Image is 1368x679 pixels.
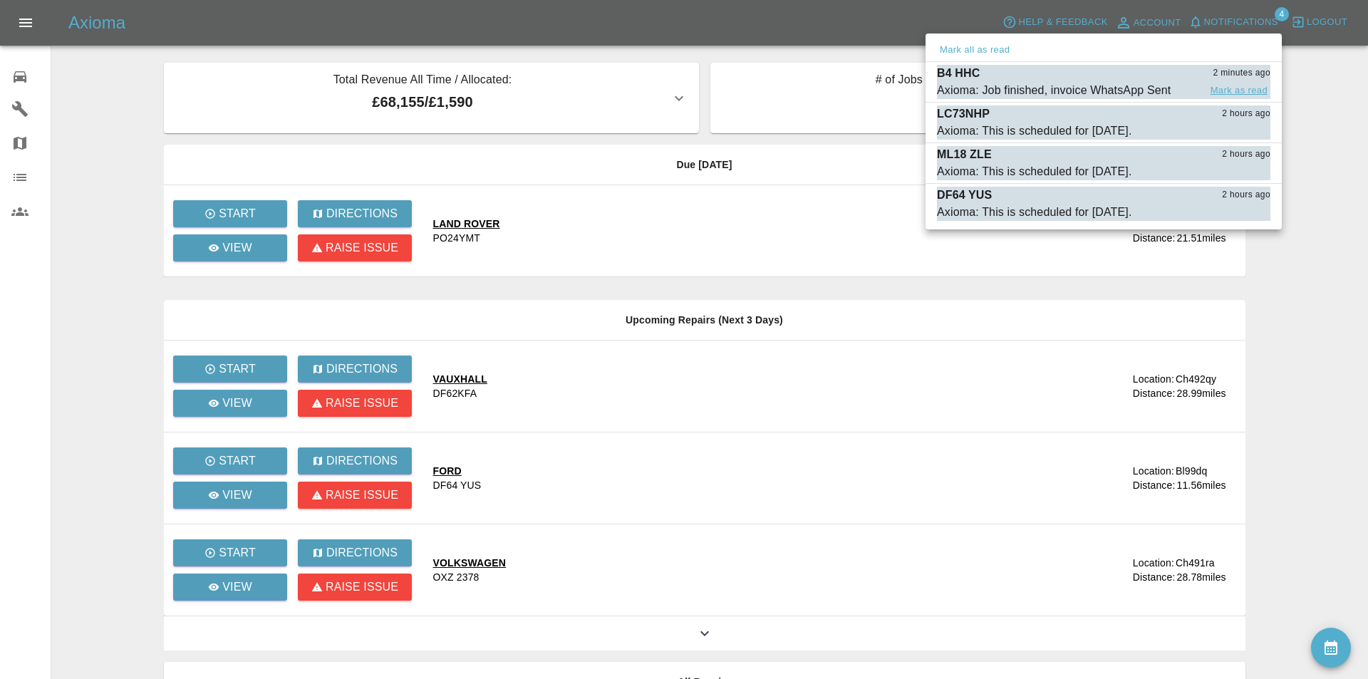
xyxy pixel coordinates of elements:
span: 2 minutes ago [1213,66,1270,81]
p: ML18 ZLE [937,146,992,163]
p: B4 HHC [937,65,980,82]
span: 2 hours ago [1222,188,1270,202]
p: LC73NHP [937,105,990,123]
button: Mark all as read [937,42,1012,58]
p: DF64 YUS [937,187,992,204]
button: Mark as read [1208,83,1270,99]
div: Axioma: This is scheduled for [DATE]. [937,123,1132,140]
div: Axioma: Job finished, invoice WhatsApp Sent [937,82,1171,99]
span: 2 hours ago [1222,107,1270,121]
div: Axioma: This is scheduled for [DATE]. [937,204,1132,221]
div: Axioma: This is scheduled for [DATE]. [937,163,1132,180]
span: 2 hours ago [1222,147,1270,162]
